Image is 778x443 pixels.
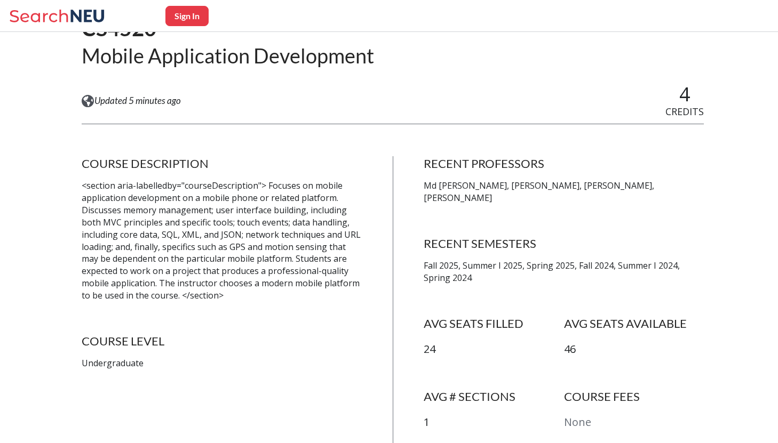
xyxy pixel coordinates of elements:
[82,43,374,69] h2: Mobile Application Development
[424,260,704,284] p: Fall 2025, Summer I 2025, Spring 2025, Fall 2024, Summer I 2024, Spring 2024
[679,81,690,107] span: 4
[424,156,704,171] h4: RECENT PROFESSORS
[165,6,209,26] button: Sign In
[82,334,362,349] h4: COURSE LEVEL
[424,389,563,404] h4: AVG # SECTIONS
[94,95,181,107] span: Updated 5 minutes ago
[424,342,563,357] p: 24
[665,105,704,118] span: CREDITS
[82,180,362,302] p: <section aria-labelledby="courseDescription"> Focuses on mobile application development on a mobi...
[564,415,704,430] p: None
[424,180,704,204] p: Md [PERSON_NAME], [PERSON_NAME], [PERSON_NAME], [PERSON_NAME]
[564,316,704,331] h4: AVG SEATS AVAILABLE
[82,357,362,369] p: Undergraduate
[564,342,704,357] p: 46
[564,389,704,404] h4: COURSE FEES
[82,156,362,171] h4: COURSE DESCRIPTION
[424,316,563,331] h4: AVG SEATS FILLED
[424,236,704,251] h4: RECENT SEMESTERS
[424,415,563,430] p: 1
